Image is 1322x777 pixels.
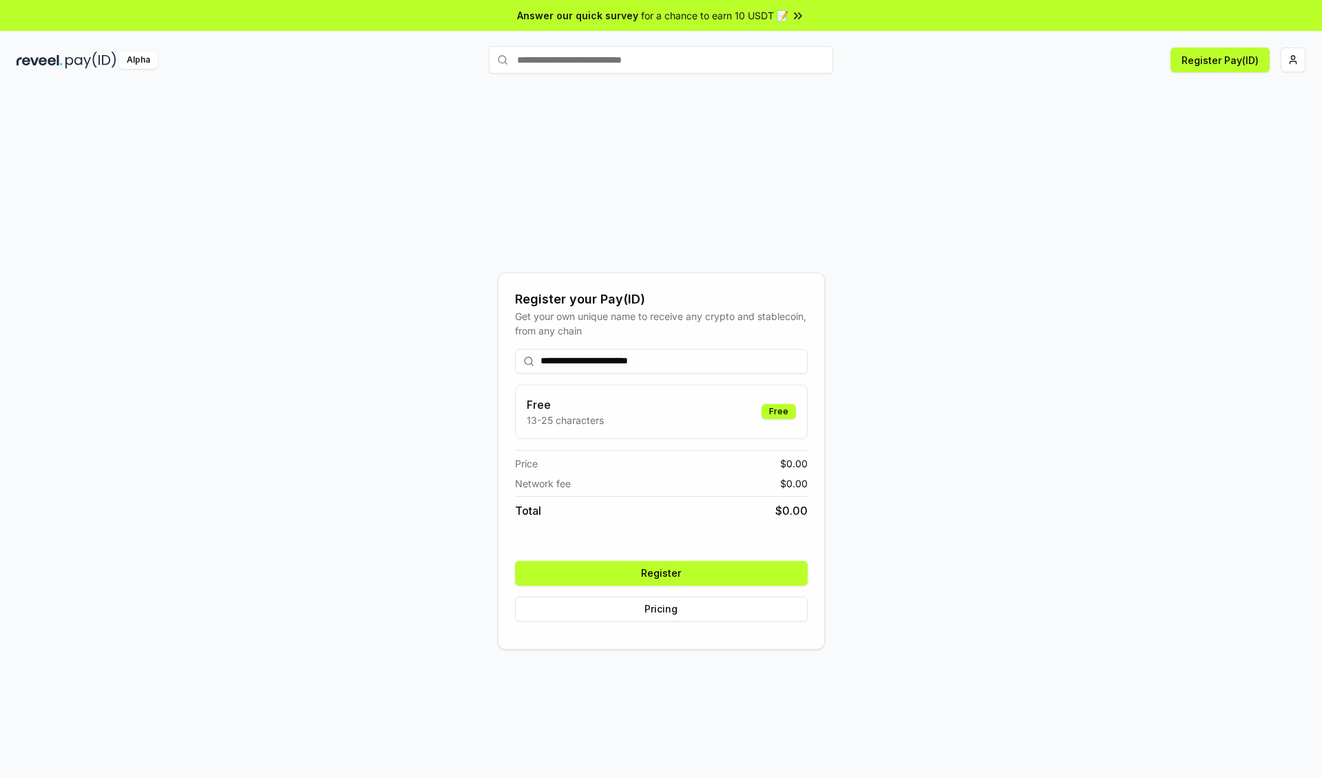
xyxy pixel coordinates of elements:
[641,8,788,23] span: for a chance to earn 10 USDT 📝
[515,502,541,519] span: Total
[527,396,604,413] h3: Free
[517,8,638,23] span: Answer our quick survey
[780,456,808,471] span: $ 0.00
[780,476,808,491] span: $ 0.00
[1171,47,1270,72] button: Register Pay(ID)
[515,309,808,338] div: Get your own unique name to receive any crypto and stablecoin, from any chain
[17,52,63,69] img: reveel_dark
[515,476,571,491] span: Network fee
[775,502,808,519] span: $ 0.00
[762,404,796,419] div: Free
[119,52,158,69] div: Alpha
[515,456,538,471] span: Price
[65,52,116,69] img: pay_id
[527,413,604,427] p: 13-25 characters
[515,290,808,309] div: Register your Pay(ID)
[515,561,808,586] button: Register
[515,597,808,621] button: Pricing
